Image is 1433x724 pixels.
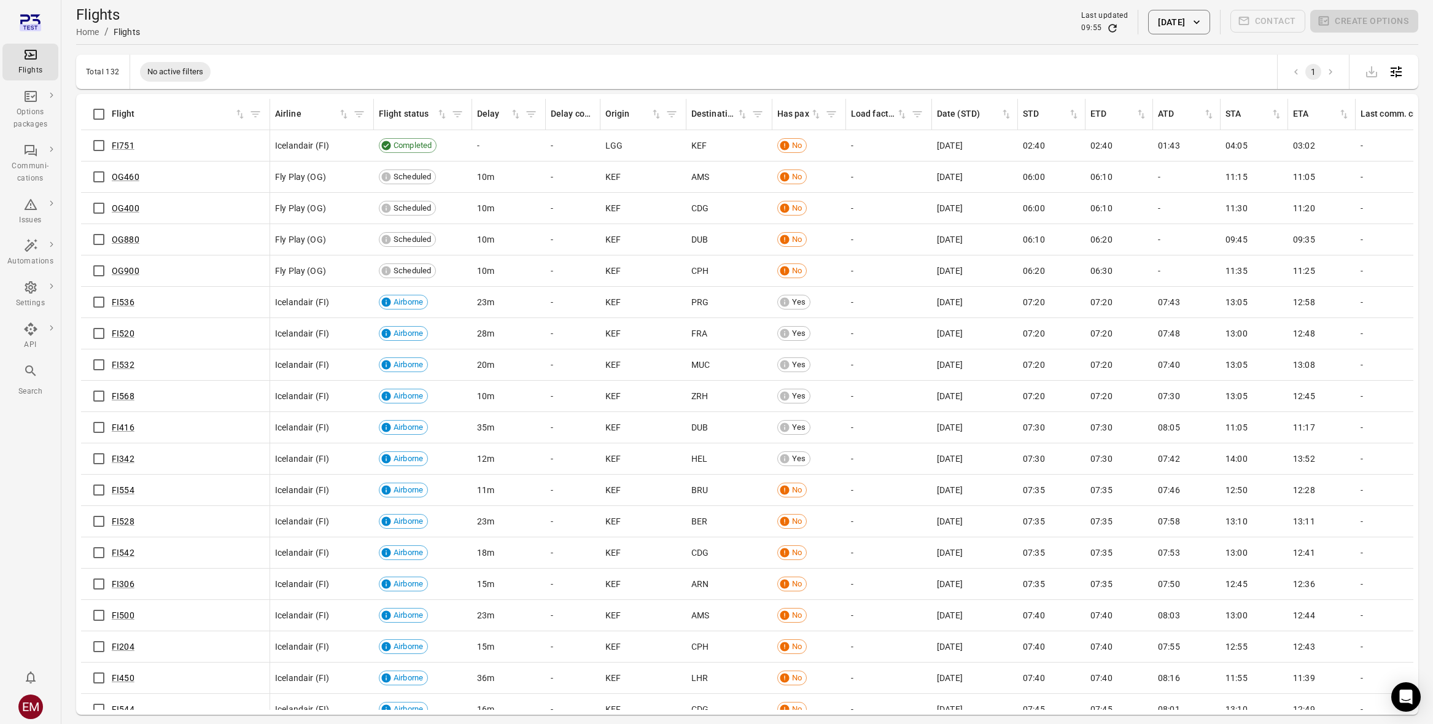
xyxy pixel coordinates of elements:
[937,390,963,402] span: [DATE]
[477,453,494,465] span: 12m
[851,359,927,371] div: -
[605,107,650,121] div: Origin
[477,296,494,308] span: 23m
[7,386,53,398] div: Search
[777,107,822,121] div: Sort by has pax in ascending order
[477,107,522,121] div: Sort by delay in ascending order
[851,202,927,214] div: -
[605,171,621,183] span: KEF
[275,265,326,277] span: Fly Play (OG)
[1023,107,1080,121] div: Sort by STD in ascending order
[788,484,806,496] span: No
[937,359,963,371] span: [DATE]
[522,105,540,123] button: Filter by delay
[1293,233,1315,246] span: 09:35
[389,453,427,465] span: Airborne
[1023,296,1045,308] span: 07:20
[605,233,621,246] span: KEF
[1293,327,1315,340] span: 12:48
[851,265,927,277] div: -
[605,265,621,277] span: KEF
[777,107,822,121] span: Has pax
[1225,390,1248,402] span: 13:05
[7,255,53,268] div: Automations
[937,265,963,277] span: [DATE]
[851,421,927,434] div: -
[1023,233,1045,246] span: 06:10
[1090,296,1113,308] span: 07:20
[1158,359,1180,371] span: 07:40
[1293,139,1315,152] span: 03:02
[1225,421,1248,434] span: 11:05
[662,105,681,123] button: Filter by origin
[112,516,134,526] a: FI528
[1287,64,1339,80] nav: pagination navigation
[477,107,510,121] div: Delay
[908,105,926,123] span: Filter by load factor
[7,106,53,131] div: Options packages
[1023,390,1045,402] span: 07:20
[1293,359,1315,371] span: 13:08
[551,233,596,246] div: -
[389,327,427,340] span: Airborne
[1225,107,1270,121] div: STA
[788,359,810,371] span: Yes
[1023,171,1045,183] span: 06:00
[104,25,109,39] li: /
[691,107,748,121] span: Destination
[477,421,494,434] span: 35m
[605,484,621,496] span: KEF
[477,202,494,214] span: 10m
[86,68,120,76] div: Total 132
[605,390,621,402] span: KEF
[112,485,134,495] a: FI554
[112,610,134,620] a: FI500
[605,453,621,465] span: KEF
[2,235,58,271] a: Automations
[788,390,810,402] span: Yes
[1158,484,1180,496] span: 07:46
[851,296,927,308] div: -
[1090,327,1113,340] span: 07:20
[389,359,427,371] span: Airborne
[1090,107,1148,121] div: Sort by ETD in ascending order
[851,107,896,121] div: Load factor
[112,107,246,121] div: Sort by flight in ascending order
[1158,296,1180,308] span: 07:43
[605,107,662,121] span: Origin
[1158,233,1216,246] div: -
[1158,171,1216,183] div: -
[748,105,767,123] button: Filter by destination
[1023,421,1045,434] span: 07:30
[76,25,140,39] nav: Breadcrumbs
[114,26,140,38] div: Flights
[7,297,53,309] div: Settings
[389,390,427,402] span: Airborne
[691,453,707,465] span: HEL
[551,171,596,183] div: -
[691,107,748,121] div: Sort by destination in ascending order
[112,297,134,307] a: FI536
[788,202,806,214] span: No
[275,453,329,465] span: Icelandair (FI)
[937,421,963,434] span: [DATE]
[788,171,806,183] span: No
[691,139,707,152] span: KEF
[1023,107,1068,121] div: STD
[1023,265,1045,277] span: 06:20
[937,107,1012,121] div: Sort by date (STD) in ascending order
[1225,327,1248,340] span: 13:00
[379,107,448,121] span: Flight status
[1090,233,1113,246] span: 06:20
[1158,107,1203,121] div: ATD
[275,107,338,121] div: Airline
[551,327,596,340] div: -
[937,107,1000,121] div: Date (STD)
[788,139,806,152] span: No
[691,390,708,402] span: ZRH
[1023,202,1045,214] span: 06:00
[1158,107,1215,121] div: Sort by ATD in ascending order
[477,171,494,183] span: 10m
[1293,421,1315,434] span: 11:17
[275,139,329,152] span: Icelandair (FI)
